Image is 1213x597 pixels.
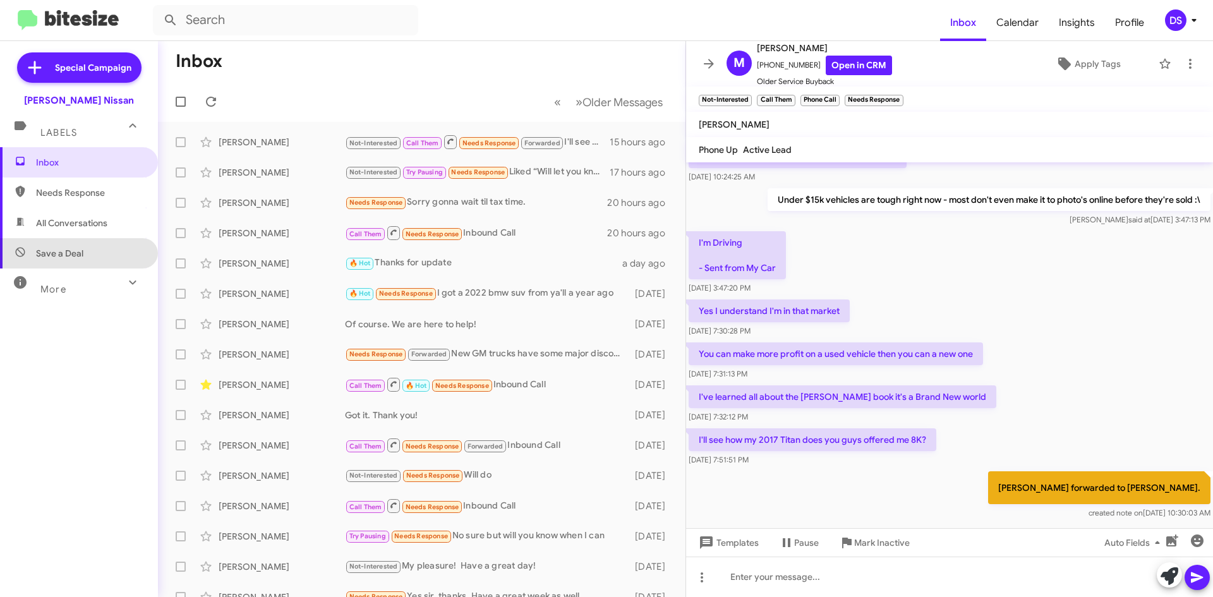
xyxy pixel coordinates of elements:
[629,530,675,543] div: [DATE]
[345,165,610,179] div: Liked “Will let you know when it arrives so we can set up a test drive.”
[345,256,622,270] div: Thanks for update
[1105,4,1154,41] a: Profile
[629,560,675,573] div: [DATE]
[349,259,371,267] span: 🔥 Hot
[219,348,345,361] div: [PERSON_NAME]
[854,531,910,554] span: Mark Inactive
[629,378,675,391] div: [DATE]
[345,377,629,392] div: Inbound Call
[345,225,607,241] div: Inbound Call
[757,40,892,56] span: [PERSON_NAME]
[219,409,345,421] div: [PERSON_NAME]
[349,168,398,176] span: Not-Interested
[768,188,1210,211] p: Under $15k vehicles are tough right now - most don't even make it to photo's online before they'r...
[1023,52,1152,75] button: Apply Tags
[219,439,345,452] div: [PERSON_NAME]
[940,4,986,41] a: Inbox
[689,369,747,378] span: [DATE] 7:31:13 PM
[629,318,675,330] div: [DATE]
[699,119,769,130] span: [PERSON_NAME]
[219,318,345,330] div: [PERSON_NAME]
[408,349,450,361] span: Forwarded
[1049,4,1105,41] span: Insights
[345,409,629,421] div: Got it. Thank you!
[219,469,345,482] div: [PERSON_NAME]
[629,469,675,482] div: [DATE]
[406,168,443,176] span: Try Pausing
[629,287,675,300] div: [DATE]
[349,471,398,479] span: Not-Interested
[462,139,516,147] span: Needs Response
[345,529,629,543] div: No sure but will you know when I can
[40,127,77,138] span: Labels
[743,144,792,155] span: Active Lead
[1154,9,1199,31] button: DS
[521,137,563,149] span: Forwarded
[349,198,403,207] span: Needs Response
[1094,531,1175,554] button: Auto Fields
[219,227,345,239] div: [PERSON_NAME]
[464,440,506,452] span: Forwarded
[17,52,142,83] a: Special Campaign
[345,498,629,514] div: Inbound Call
[610,166,675,179] div: 17 hours ago
[800,95,840,106] small: Phone Call
[629,348,675,361] div: [DATE]
[576,94,582,110] span: »
[406,503,459,511] span: Needs Response
[219,166,345,179] div: [PERSON_NAME]
[689,231,786,279] p: I'm Driving - Sent from My Car
[547,89,670,115] nav: Page navigation example
[1104,531,1165,554] span: Auto Fields
[794,531,819,554] span: Pause
[219,560,345,573] div: [PERSON_NAME]
[582,95,663,109] span: Older Messages
[629,409,675,421] div: [DATE]
[55,61,131,74] span: Special Campaign
[1165,9,1186,31] div: DS
[829,531,920,554] button: Mark Inactive
[1089,508,1143,517] span: created note on
[451,168,505,176] span: Needs Response
[554,94,561,110] span: «
[1075,52,1121,75] span: Apply Tags
[349,382,382,390] span: Call Them
[349,532,386,540] span: Try Pausing
[394,532,448,540] span: Needs Response
[769,531,829,554] button: Pause
[349,289,371,298] span: 🔥 Hot
[406,230,459,238] span: Needs Response
[689,342,983,365] p: You can make more profit on a used vehicle then you can a new one
[733,53,745,73] span: M
[699,144,738,155] span: Phone Up
[689,455,749,464] span: [DATE] 7:51:51 PM
[345,347,629,361] div: New GM trucks have some major discounts at the moment, so both you could say, but when every body...
[349,350,403,358] span: Needs Response
[689,385,996,408] p: I've learned all about the [PERSON_NAME] book it's a Brand New world
[345,468,629,483] div: Will do
[689,428,936,451] p: I'll see how my 2017 Titan does you guys offered me 8K?
[689,412,748,421] span: [DATE] 7:32:12 PM
[345,559,629,574] div: My pleasure! Have a great day!
[1089,508,1210,517] span: [DATE] 10:30:03 AM
[986,4,1049,41] a: Calendar
[219,500,345,512] div: [PERSON_NAME]
[406,382,427,390] span: 🔥 Hot
[406,442,459,450] span: Needs Response
[349,503,382,511] span: Call Them
[607,196,675,209] div: 20 hours ago
[349,442,382,450] span: Call Them
[36,217,107,229] span: All Conversations
[219,530,345,543] div: [PERSON_NAME]
[689,283,751,292] span: [DATE] 3:47:20 PM
[757,95,795,106] small: Call Them
[689,172,755,181] span: [DATE] 10:24:25 AM
[546,89,569,115] button: Previous
[379,289,433,298] span: Needs Response
[349,139,398,147] span: Not-Interested
[568,89,670,115] button: Next
[219,136,345,148] div: [PERSON_NAME]
[24,94,134,107] div: [PERSON_NAME] Nissan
